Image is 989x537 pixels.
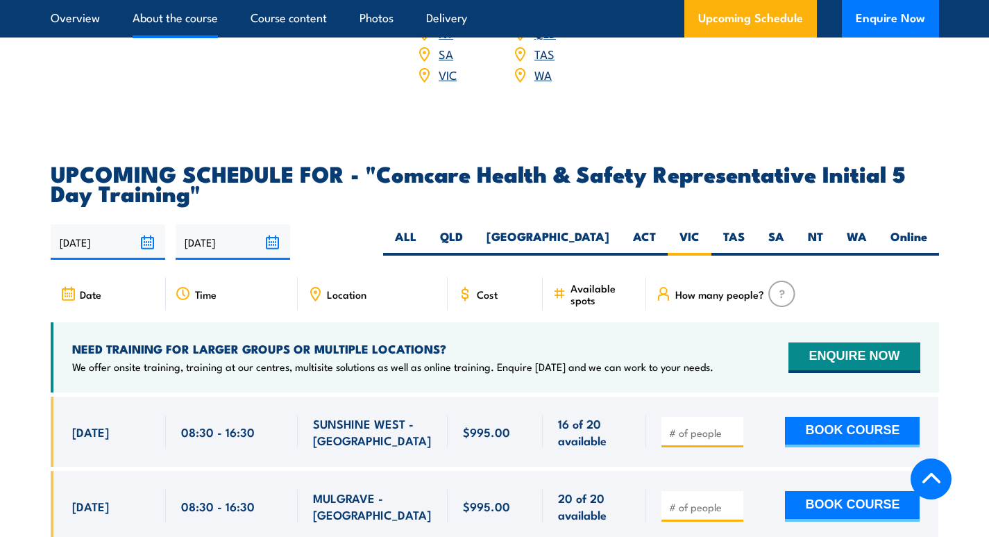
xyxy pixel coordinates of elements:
[756,229,796,256] label: SA
[313,415,432,448] span: SUNSHINE WEST - [GEOGRAPHIC_DATA]
[879,229,939,256] label: Online
[558,490,631,522] span: 20 of 20 available
[463,424,510,440] span: $995.00
[428,229,475,256] label: QLD
[80,288,101,300] span: Date
[181,424,255,440] span: 08:30 - 16:30
[439,66,457,83] a: VIC
[463,498,510,514] span: $995.00
[785,417,920,447] button: BOOK COURSE
[558,415,631,448] span: 16 of 20 available
[176,224,290,260] input: To date
[711,229,756,256] label: TAS
[72,498,109,514] span: [DATE]
[327,288,366,300] span: Location
[668,229,711,256] label: VIC
[534,66,552,83] a: WA
[669,500,738,514] input: # of people
[51,163,939,202] h2: UPCOMING SCHEDULE FOR - "Comcare Health & Safety Representative Initial 5 Day Training"
[835,229,879,256] label: WA
[477,288,498,300] span: Cost
[51,224,165,260] input: From date
[788,342,920,373] button: ENQUIRE NOW
[72,424,109,440] span: [DATE]
[785,491,920,522] button: BOOK COURSE
[195,288,217,300] span: Time
[796,229,835,256] label: NT
[669,426,738,440] input: # of people
[72,341,713,356] h4: NEED TRAINING FOR LARGER GROUPS OR MULTIPLE LOCATIONS?
[475,229,621,256] label: [GEOGRAPHIC_DATA]
[72,360,713,374] p: We offer onsite training, training at our centres, multisite solutions as well as online training...
[439,45,453,62] a: SA
[675,288,764,300] span: How many people?
[621,229,668,256] label: ACT
[534,45,555,62] a: TAS
[570,282,636,306] span: Available spots
[313,490,432,522] span: MULGRAVE - [GEOGRAPHIC_DATA]
[181,498,255,514] span: 08:30 - 16:30
[383,229,428,256] label: ALL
